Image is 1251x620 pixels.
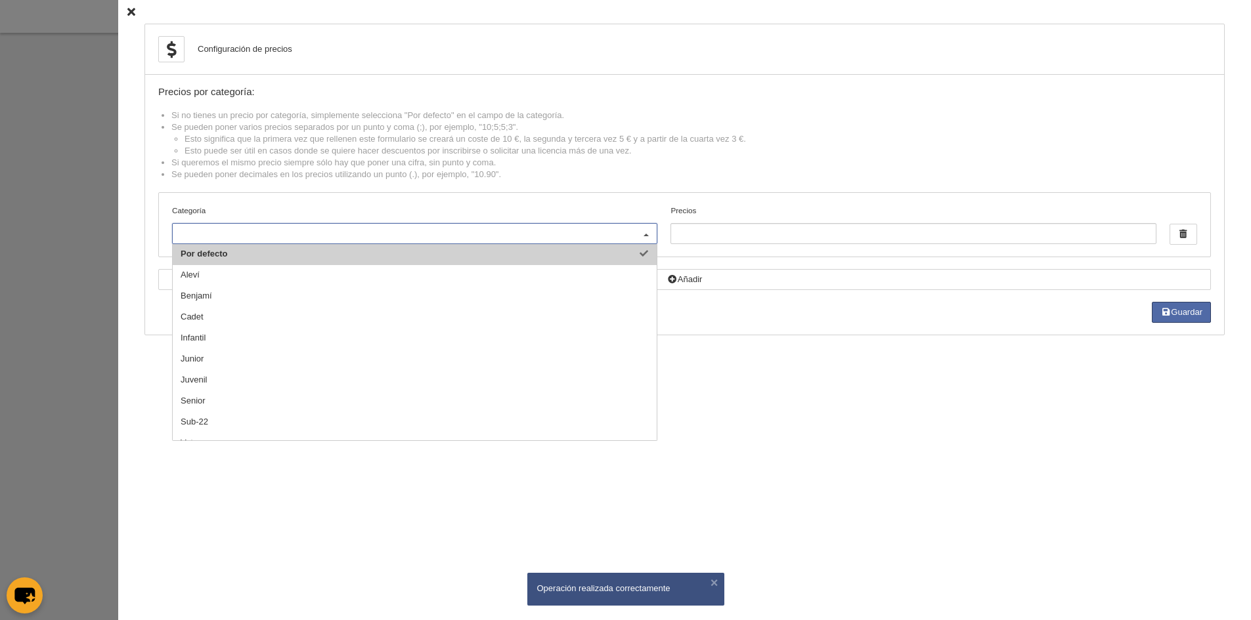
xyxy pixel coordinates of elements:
span: Junior [181,354,204,363]
li: Esto puede ser útil en casos donde se quiere hacer descuentos por inscribirse o solicitar una lic... [185,145,1211,157]
span: Juvenil [181,375,207,384]
span: Infantil [181,333,206,342]
button: chat-button [7,577,43,613]
label: Precios [670,205,1156,244]
label: Categoría [172,205,657,217]
button: Guardar [1152,302,1211,323]
i: Cerrar [127,8,135,16]
span: Benjamí [181,291,212,300]
input: Precios [670,223,1156,244]
span: Aleví [181,270,200,279]
span: Por defecto [181,249,228,258]
div: Configuración de precios [198,43,292,55]
span: Sub-22 [181,417,208,426]
span: Veterans [181,438,214,447]
li: Esto significa que la primera vez que rellenen este formulario se creará un coste de 10 €, la seg... [185,133,1211,145]
span: Cadet [181,312,204,321]
li: Si queremos el mismo precio siempre sólo hay que poner una cifra, sin punto y coma. [171,157,1211,169]
div: Operación realizada correctamente [537,583,714,594]
li: Si no tienes un precio por categoría, simplemente selecciona "Por defecto" en el campo de la cate... [171,110,1211,121]
div: Precios por categoría: [158,87,1211,98]
button: × [708,576,721,589]
button: Añadir [158,269,1211,290]
li: Se pueden poner varios precios separados por un punto y coma (;), por ejemplo, "10;5;5;3". [171,121,1211,157]
li: Se pueden poner decimales en los precios utilizando un punto (.), por ejemplo, "10.90". [171,169,1211,180]
span: Senior [181,396,206,405]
